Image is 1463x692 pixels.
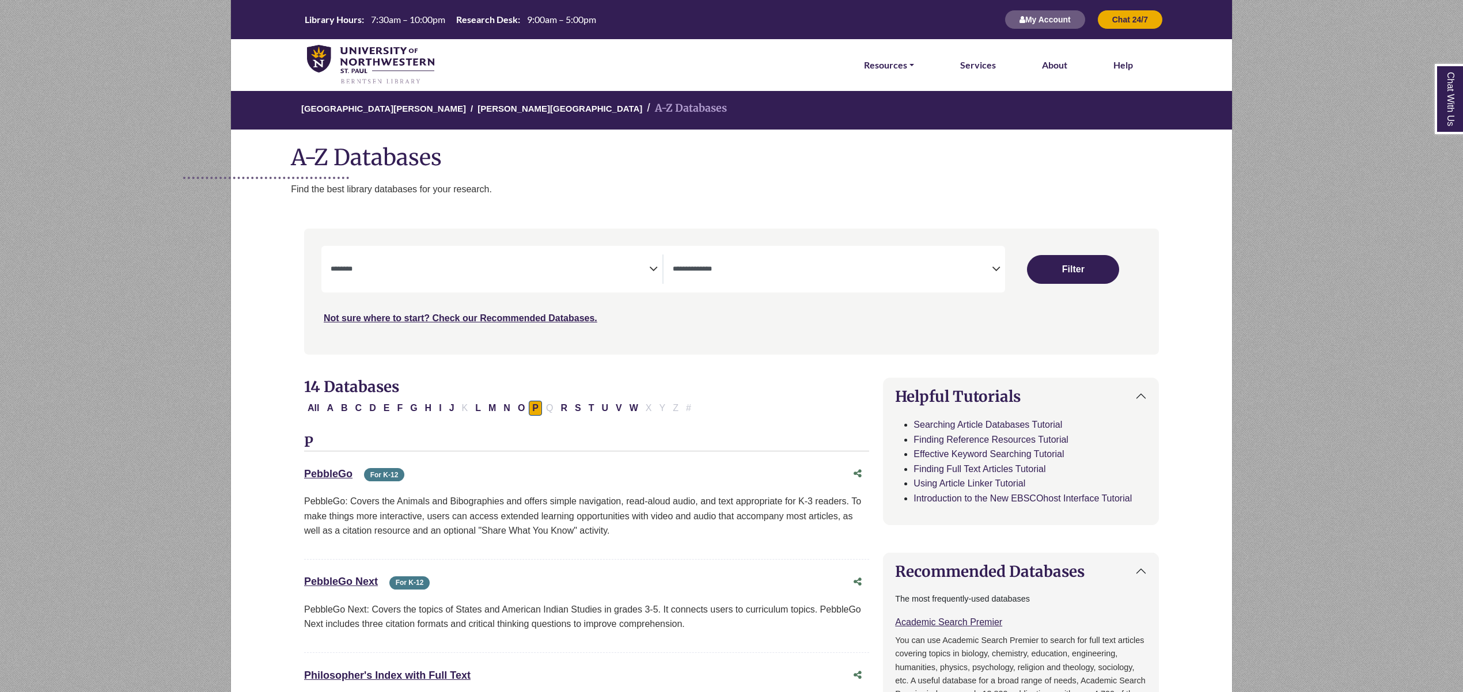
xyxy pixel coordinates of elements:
p: Find the best library databases for your research. [291,182,1232,197]
a: Not sure where to start? Check our Recommended Databases. [324,313,597,323]
button: Share this database [846,664,869,686]
button: Submit for Search Results [1027,255,1119,284]
button: Filter Results O [514,401,528,416]
button: All [304,401,323,416]
button: Filter Results R [557,401,571,416]
button: Helpful Tutorials [884,378,1158,415]
button: Chat 24/7 [1097,10,1163,29]
button: Filter Results G [407,401,420,416]
button: Recommended Databases [884,553,1158,590]
button: Filter Results S [571,401,585,416]
a: Help [1113,58,1133,73]
a: About [1042,58,1067,73]
button: Share this database [846,463,869,485]
a: Finding Full Text Articles Tutorial [914,464,1045,474]
img: library_home [307,45,434,85]
textarea: Search [673,265,991,275]
p: The most frequently-used databases [895,592,1147,606]
button: Filter Results A [323,401,337,416]
div: Alpha-list to filter by first letter of database name [304,402,696,412]
table: Hours Today [300,13,601,24]
a: PebbleGo [304,468,353,480]
button: Filter Results U [598,401,612,416]
button: My Account [1005,10,1086,29]
a: Hours Today [300,13,601,26]
a: Finding Reference Resources Tutorial [914,435,1068,444]
nav: breadcrumb [230,90,1232,130]
a: [PERSON_NAME][GEOGRAPHIC_DATA] [477,102,642,113]
span: For K-12 [389,576,429,590]
a: Introduction to the New EBSCOhost Interface Tutorial [914,493,1132,503]
span: For K-12 [364,468,404,481]
button: Filter Results L [472,401,484,416]
span: 9:00am – 5:00pm [527,14,596,25]
a: [GEOGRAPHIC_DATA][PERSON_NAME] [301,102,466,113]
button: Filter Results C [352,401,366,416]
span: 14 Databases [304,377,399,396]
button: Filter Results T [585,401,598,416]
a: PebbleGo Next [304,576,378,587]
a: Searching Article Databases Tutorial [914,420,1062,429]
a: Resources [864,58,914,73]
span: 7:30am – 10:00pm [371,14,445,25]
button: Filter Results H [422,401,435,416]
button: Filter Results N [500,401,514,416]
button: Filter Results W [626,401,642,416]
a: Services [960,58,996,73]
h1: A-Z Databases [231,135,1232,170]
nav: Search filters [304,229,1159,354]
th: Research Desk: [452,13,521,25]
textarea: Search [331,265,649,275]
button: Share this database [846,571,869,593]
p: PebbleGo Next: Covers the topics of States and American Indian Studies in grades 3-5. It connects... [304,602,869,632]
th: Library Hours: [300,13,365,25]
button: Filter Results M [485,401,499,416]
button: Filter Results I [435,401,445,416]
p: PebbleGo: Covers the Animals and Bibographies and offers simple navigation, read-aloud audio, and... [304,494,869,538]
button: Filter Results E [380,401,393,416]
li: A-Z Databases [642,100,727,117]
button: Filter Results D [366,401,380,416]
a: Academic Search Premier [895,617,1002,627]
a: Chat 24/7 [1097,14,1163,24]
a: My Account [1005,14,1086,24]
button: Filter Results P [529,401,542,416]
a: Using Article Linker Tutorial [914,478,1025,488]
button: Filter Results B [338,401,351,416]
h3: P [304,434,869,451]
a: Effective Keyword Searching Tutorial [914,449,1064,459]
button: Filter Results J [446,401,458,416]
a: Philosopher's Index with Full Text [304,670,471,681]
button: Filter Results F [393,401,406,416]
button: Filter Results V [612,401,626,416]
